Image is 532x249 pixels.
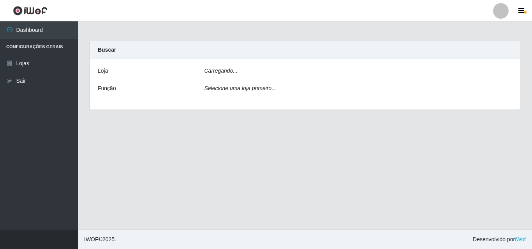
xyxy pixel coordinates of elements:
[204,68,238,74] i: Carregando...
[204,85,276,91] i: Selecione uma loja primeiro...
[515,236,526,242] a: iWof
[84,236,99,242] span: IWOF
[84,235,116,244] span: © 2025 .
[98,67,108,75] label: Loja
[98,84,116,92] label: Função
[98,47,116,53] strong: Buscar
[473,235,526,244] span: Desenvolvido por
[13,6,48,16] img: CoreUI Logo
